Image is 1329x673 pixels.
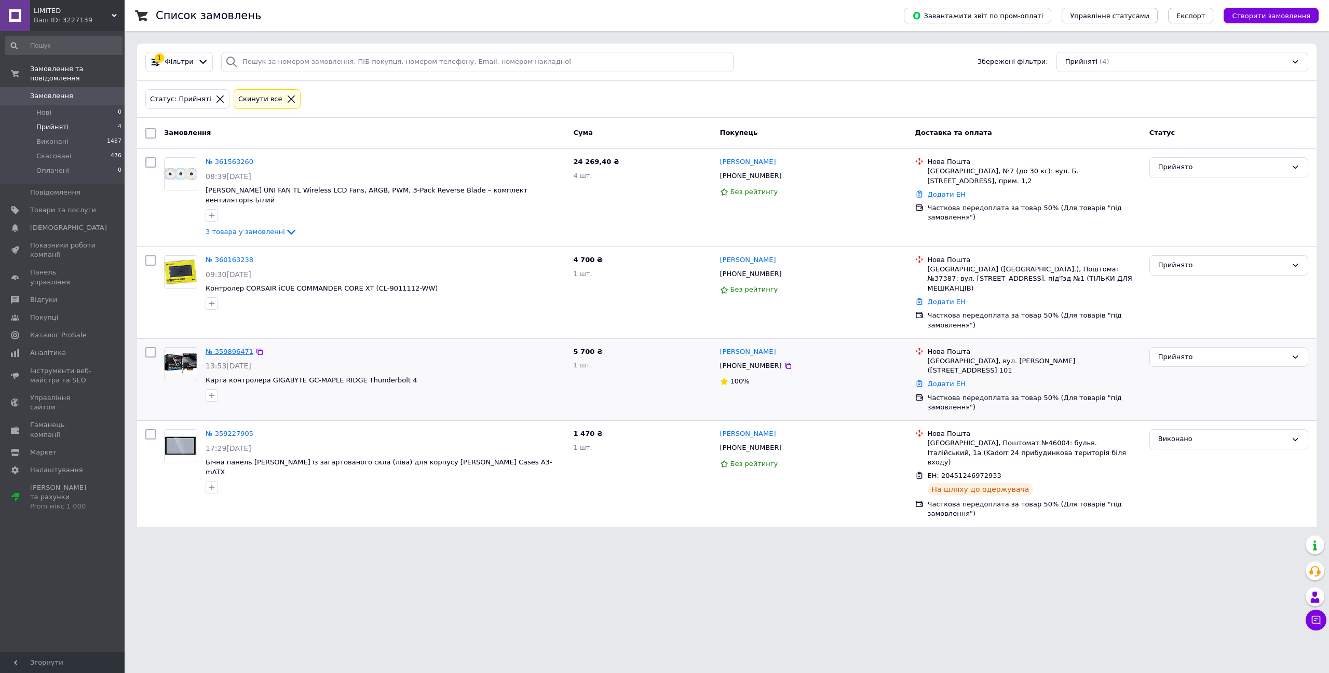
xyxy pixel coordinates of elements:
[720,347,776,357] a: [PERSON_NAME]
[1158,352,1287,363] div: Прийнято
[928,356,1141,375] div: [GEOGRAPHIC_DATA], вул. [PERSON_NAME] ([STREET_ADDRESS] 101
[928,167,1141,185] div: [GEOGRAPHIC_DATA], №7 (до 30 кг): вул. Б. [STREET_ADDRESS], прим. 1,2
[574,348,603,355] span: 5 700 ₴
[111,152,121,161] span: 476
[164,255,197,289] a: Фото товару
[928,393,1141,412] div: Часткова передоплата за товар 50% (Для товарів "під замовлення")
[928,500,1141,518] div: Часткова передоплата за товар 50% (Для товарів "під замовлення")
[720,362,782,369] span: [PHONE_NUMBER]
[730,188,778,196] span: Без рейтингу
[30,483,96,512] span: [PERSON_NAME] та рахунки
[206,172,251,181] span: 08:39[DATE]
[118,166,121,175] span: 0
[928,203,1141,222] div: Часткова передоплата за товар 50% (Для товарів "під замовлення")
[30,241,96,259] span: Показники роботи компанії
[165,158,197,190] img: Фото товару
[30,205,96,215] span: Товари та послуги
[720,172,782,180] span: [PHONE_NUMBER]
[165,430,197,462] img: Фото товару
[730,377,750,385] span: 100%
[206,458,552,476] span: Бічна панель [PERSON_NAME] із загартованого скла (ліва) для корпусу [PERSON_NAME] Cases A3-mATX
[30,313,58,322] span: Покупці
[30,64,125,83] span: Замовлення та повідомлення
[118,108,121,117] span: 0
[1149,129,1175,136] span: Статус
[574,256,603,264] span: 4 700 ₴
[720,255,776,265] a: [PERSON_NAME]
[928,311,1141,329] div: Часткова передоплата за товар 50% (Для товарів "під замовлення")
[928,265,1141,293] div: [GEOGRAPHIC_DATA] ([GEOGRAPHIC_DATA].), Поштомат №37387: вул. [STREET_ADDRESS], під'їзд №1 (ТІЛЬК...
[1306,610,1326,630] button: Чат з покупцем
[107,137,121,146] span: 1457
[30,366,96,385] span: Інструменти веб-майстра та SEO
[165,57,194,67] span: Фільтри
[574,270,592,278] span: 1 шт.
[1232,12,1310,20] span: Створити замовлення
[155,53,164,63] div: 1
[36,166,69,175] span: Оплачені
[30,420,96,439] span: Гаманець компанії
[164,347,197,380] a: Фото товару
[165,353,197,374] img: Фото товару
[36,122,69,132] span: Прийняті
[30,465,83,475] span: Налаштування
[164,129,211,136] span: Замовлення
[978,57,1048,67] span: Збережені фільтри:
[720,157,776,167] a: [PERSON_NAME]
[1062,8,1158,23] button: Управління статусами
[928,438,1141,467] div: [GEOGRAPHIC_DATA], Поштомат №46004: бульв. Італійський, 1а (Kadorr 24 прибудинкова територія біля...
[30,393,96,412] span: Управління сайтом
[730,285,778,293] span: Без рейтингу
[1224,8,1319,23] button: Створити замовлення
[206,256,253,264] a: № 360163238
[928,472,1001,479] span: ЕН: 20451246972933
[928,429,1141,438] div: Нова Пошта
[206,362,251,370] span: 13:53[DATE]
[30,223,107,232] span: [DEMOGRAPHIC_DATA]
[1213,11,1319,19] a: Створити замовлення
[206,376,417,384] span: Карта контролера GIGABYTE GC-MAPLE RIDGE Thunderbolt 4
[206,348,253,355] a: № 359896471
[928,190,966,198] a: Додати ЕН
[206,158,253,166] a: № 361563260
[720,129,758,136] span: Покупець
[206,186,527,204] a: [PERSON_NAME] UNI FAN TL Wireless LCD Fans, ARGB, PWM, 3-Pack Reverse Blade – комплект вентилятор...
[34,16,125,25] div: Ваш ID: 3227139
[574,129,593,136] span: Cума
[30,268,96,286] span: Панель управління
[730,460,778,468] span: Без рейтингу
[5,36,123,55] input: Пошук
[1168,8,1214,23] button: Експорт
[30,188,80,197] span: Повідомлення
[206,270,251,279] span: 09:30[DATE]
[164,429,197,462] a: Фото товару
[928,483,1034,496] div: На шляху до одержувача
[574,158,619,166] span: 24 269,40 ₴
[164,157,197,190] a: Фото товару
[236,94,284,105] div: Cкинути все
[30,295,57,305] span: Відгуки
[30,502,96,511] div: Prom мікс 1 000
[148,94,213,105] div: Статус: Прийняті
[206,228,297,236] a: 3 товара у замовленні
[904,8,1051,23] button: Завантажити звіт по пром-оплаті
[1100,58,1109,65] span: (4)
[206,430,253,437] a: № 359227905
[30,448,57,457] span: Маркет
[928,380,966,388] a: Додати ЕН
[165,256,197,288] img: Фото товару
[574,444,592,451] span: 1 шт.
[574,430,603,437] span: 1 470 ₴
[118,122,121,132] span: 4
[1070,12,1149,20] span: Управління статусами
[720,444,782,451] span: [PHONE_NUMBER]
[221,52,734,72] input: Пошук за номером замовлення, ПІБ покупця, номером телефону, Email, номером накладної
[36,108,51,117] span: Нові
[1158,260,1287,271] div: Прийнято
[928,157,1141,167] div: Нова Пошта
[156,9,261,22] h1: Список замовлень
[574,172,592,180] span: 4 шт.
[30,331,86,340] span: Каталог ProSale
[1158,162,1287,173] div: Прийнято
